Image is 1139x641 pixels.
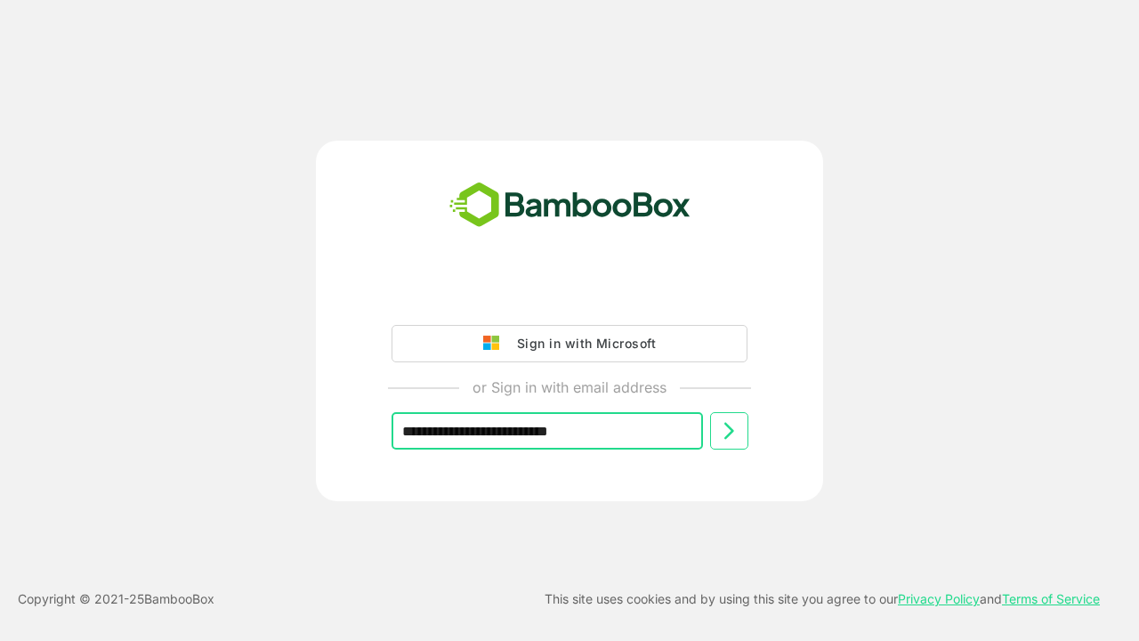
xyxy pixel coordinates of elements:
[545,588,1100,610] p: This site uses cookies and by using this site you agree to our and
[473,377,666,398] p: or Sign in with email address
[508,332,656,355] div: Sign in with Microsoft
[1002,591,1100,606] a: Terms of Service
[392,325,747,362] button: Sign in with Microsoft
[898,591,980,606] a: Privacy Policy
[440,176,700,235] img: bamboobox
[383,275,756,314] iframe: Sign in with Google Button
[483,336,508,352] img: google
[18,588,214,610] p: Copyright © 2021- 25 BambooBox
